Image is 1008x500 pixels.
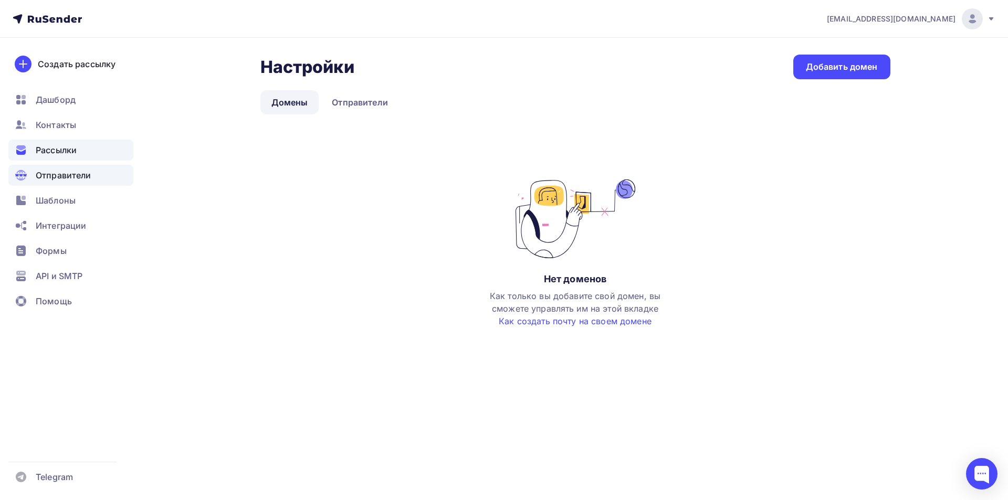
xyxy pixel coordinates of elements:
h2: Настройки [260,57,354,78]
span: Дашборд [36,93,76,106]
a: Формы [8,240,133,261]
a: Отправители [8,165,133,186]
span: Формы [36,244,67,257]
a: Контакты [8,114,133,135]
div: Добавить домен [806,61,878,73]
span: Контакты [36,119,76,131]
span: Рассылки [36,144,77,156]
span: Как только вы добавите свой домен, вы сможете управлять им на этой вкладке [490,291,660,326]
div: Создать рассылку [38,58,115,70]
span: Шаблоны [36,194,76,207]
div: Нет доменов [544,273,607,285]
span: Помощь [36,295,72,307]
a: Отправители [321,90,399,114]
span: Telegram [36,471,73,483]
a: Дашборд [8,89,133,110]
span: [EMAIL_ADDRESS][DOMAIN_NAME] [827,14,955,24]
a: Как создать почту на своем домене [499,316,652,326]
a: [EMAIL_ADDRESS][DOMAIN_NAME] [827,8,995,29]
span: Интеграции [36,219,86,232]
a: Шаблоны [8,190,133,211]
a: Домены [260,90,319,114]
span: API и SMTP [36,270,82,282]
a: Рассылки [8,140,133,161]
span: Отправители [36,169,91,182]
